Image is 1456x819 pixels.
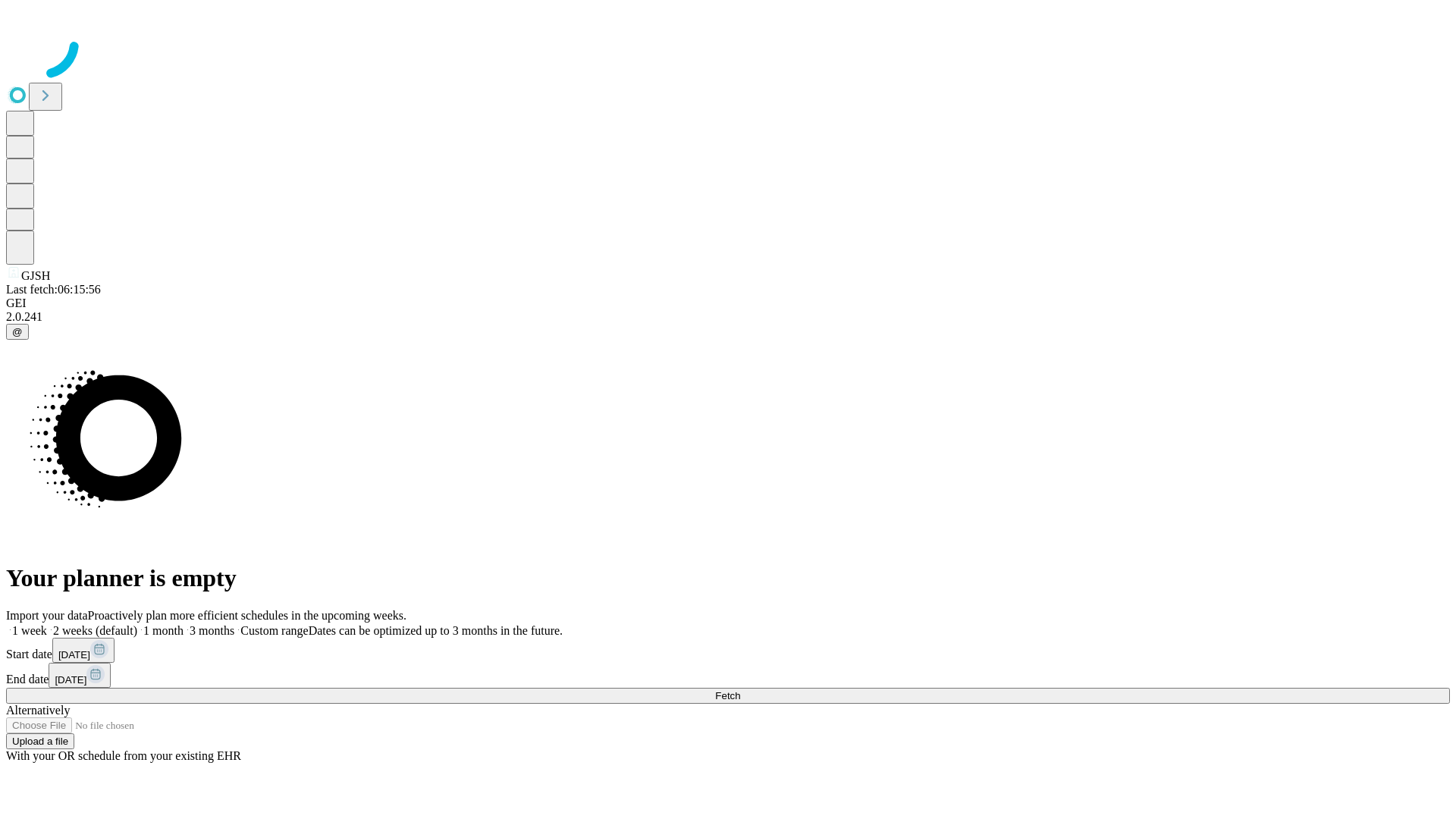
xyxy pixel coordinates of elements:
[6,733,74,749] button: Upload a file
[715,690,740,701] span: Fetch
[53,624,137,637] span: 2 weeks (default)
[6,310,1450,324] div: 2.0.241
[12,326,23,337] span: @
[6,638,1450,663] div: Start date
[88,609,406,622] span: Proactively plan more efficient schedules in the upcoming weeks.
[6,704,70,717] span: Alternatively
[6,564,1450,592] h1: Your planner is empty
[143,624,184,637] span: 1 month
[6,297,1450,310] div: GEI
[6,324,29,340] button: @
[240,624,308,637] span: Custom range
[55,674,86,686] span: [DATE]
[6,688,1450,704] button: Fetch
[6,609,88,622] span: Import your data
[52,638,115,663] button: [DATE]
[190,624,234,637] span: 3 months
[309,624,563,637] span: Dates can be optimized up to 3 months in the future.
[6,283,101,296] span: Last fetch: 06:15:56
[12,624,47,637] span: 1 week
[21,269,50,282] span: GJSH
[58,649,90,661] span: [DATE]
[49,663,111,688] button: [DATE]
[6,749,241,762] span: With your OR schedule from your existing EHR
[6,663,1450,688] div: End date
